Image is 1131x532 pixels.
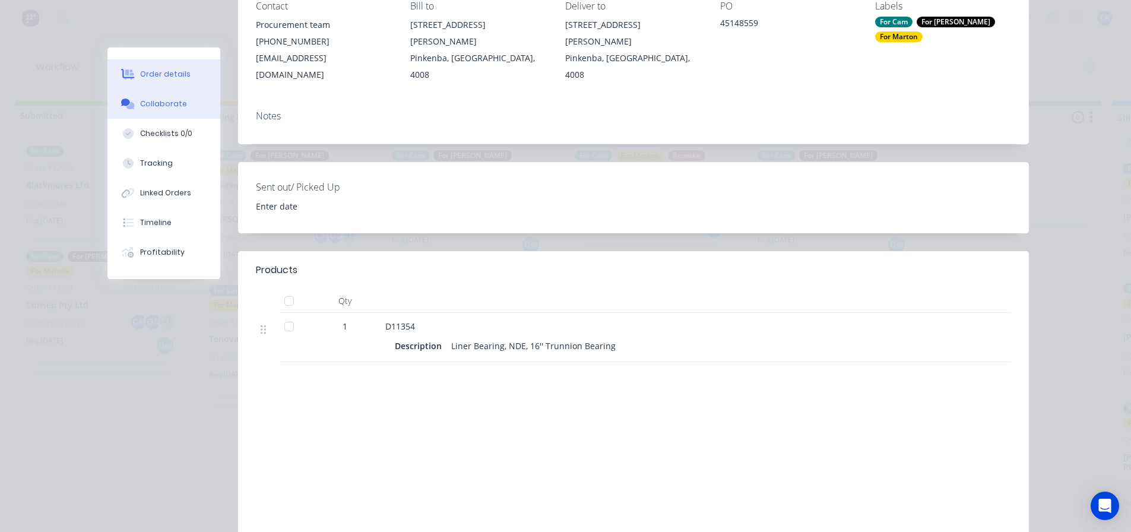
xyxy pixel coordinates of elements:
div: Products [256,263,297,277]
div: [PHONE_NUMBER] [256,33,392,50]
div: 45148559 [720,17,856,33]
div: Checklists 0/0 [140,128,192,139]
div: Tracking [140,158,173,169]
span: D11354 [385,321,415,332]
div: [STREET_ADDRESS][PERSON_NAME]Pinkenba, [GEOGRAPHIC_DATA], 4008 [565,17,701,83]
div: Profitability [140,247,185,258]
div: Labels [875,1,1011,12]
div: [EMAIL_ADDRESS][DOMAIN_NAME] [256,50,392,83]
div: Procurement team [256,17,392,33]
span: 1 [343,320,347,332]
div: For [PERSON_NAME] [917,17,995,27]
input: Enter date [248,197,395,215]
div: Notes [256,110,1011,122]
div: Linked Orders [140,188,191,198]
div: Collaborate [140,99,187,109]
div: PO [720,1,856,12]
div: Liner Bearing, NDE, 16'' Trunnion Bearing [446,337,620,354]
div: [STREET_ADDRESS][PERSON_NAME] [410,17,546,50]
button: Linked Orders [107,178,220,208]
div: Procurement team[PHONE_NUMBER][EMAIL_ADDRESS][DOMAIN_NAME] [256,17,392,83]
div: Open Intercom Messenger [1091,492,1119,520]
button: Order details [107,59,220,89]
div: For Marton [875,31,923,42]
button: Tracking [107,148,220,178]
button: Collaborate [107,89,220,119]
div: [STREET_ADDRESS][PERSON_NAME]Pinkenba, [GEOGRAPHIC_DATA], 4008 [410,17,546,83]
div: Timeline [140,217,172,228]
button: Profitability [107,237,220,267]
button: Timeline [107,208,220,237]
label: Sent out/ Picked Up [256,180,404,194]
div: [STREET_ADDRESS][PERSON_NAME] [565,17,701,50]
div: For Cam [875,17,913,27]
div: Contact [256,1,392,12]
div: Pinkenba, [GEOGRAPHIC_DATA], 4008 [565,50,701,83]
div: Bill to [410,1,546,12]
div: Description [395,337,446,354]
div: Deliver to [565,1,701,12]
div: Qty [309,289,381,313]
div: Pinkenba, [GEOGRAPHIC_DATA], 4008 [410,50,546,83]
div: Order details [140,69,191,80]
button: Checklists 0/0 [107,119,220,148]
